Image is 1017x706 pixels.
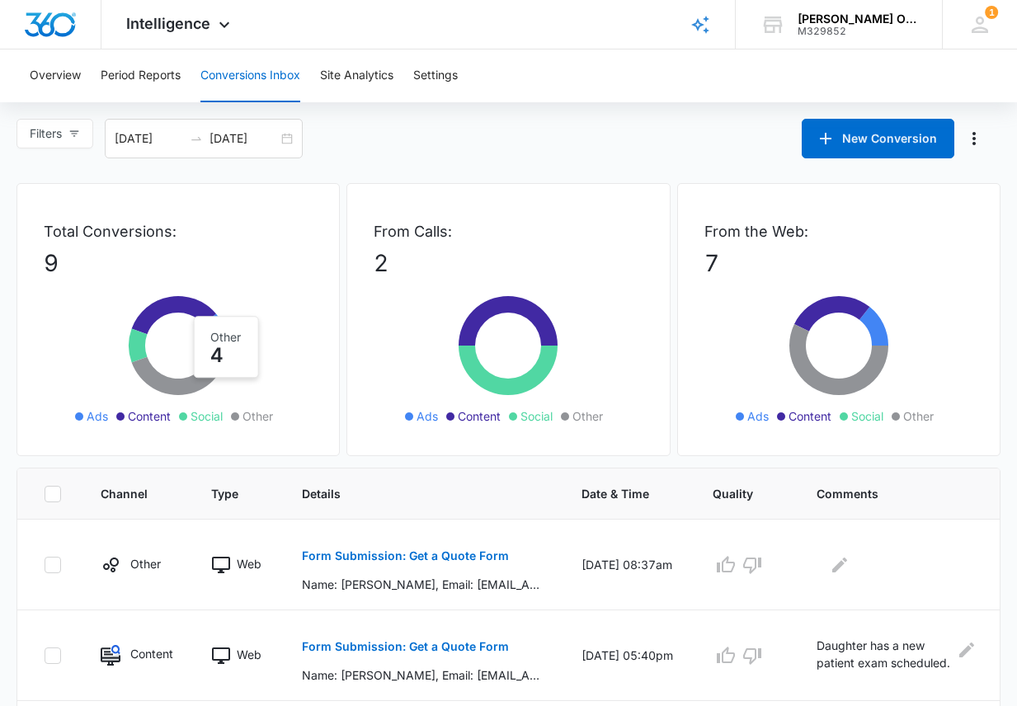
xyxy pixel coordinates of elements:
[302,536,509,576] button: Form Submission: Get a Quote Form
[302,641,509,652] p: Form Submission: Get a Quote Form
[798,12,918,26] div: account name
[130,555,161,572] p: Other
[128,407,171,425] span: Content
[961,637,973,663] button: Edit Comments
[903,407,934,425] span: Other
[302,485,518,502] span: Details
[126,15,210,32] span: Intelligence
[817,637,951,674] p: Daughter has a new patient exam scheduled. Mom will schedule after her daughter.
[130,645,172,662] p: Content
[302,627,509,666] button: Form Submission: Get a Quote Form
[851,407,883,425] span: Social
[985,6,998,19] div: notifications count
[210,129,278,148] input: End date
[237,555,261,572] p: Web
[374,246,643,280] p: 2
[802,119,954,158] button: New Conversion
[242,407,273,425] span: Other
[200,49,300,102] button: Conversions Inbox
[115,129,183,148] input: Start date
[581,485,649,502] span: Date & Time
[237,646,261,663] p: Web
[190,132,203,145] span: swap-right
[320,49,393,102] button: Site Analytics
[101,485,148,502] span: Channel
[101,49,181,102] button: Period Reports
[572,407,603,425] span: Other
[798,26,918,37] div: account id
[30,125,62,143] span: Filters
[562,610,693,701] td: [DATE] 05:40pm
[302,576,542,593] p: Name: [PERSON_NAME], Email: [EMAIL_ADDRESS][DOMAIN_NAME], Phone: [PHONE_NUMBER], What service are...
[87,407,108,425] span: Ads
[458,407,501,425] span: Content
[302,666,542,684] p: Name: [PERSON_NAME], Email: [EMAIL_ADDRESS][DOMAIN_NAME], Phone: [PHONE_NUMBER], What service are...
[985,6,998,19] span: 1
[713,485,753,502] span: Quality
[302,550,509,562] p: Form Submission: Get a Quote Form
[789,407,831,425] span: Content
[44,246,313,280] p: 9
[562,520,693,610] td: [DATE] 08:37am
[30,49,81,102] button: Overview
[961,125,987,152] button: Manage Numbers
[191,407,223,425] span: Social
[704,246,973,280] p: 7
[520,407,553,425] span: Social
[704,220,973,242] p: From the Web:
[44,220,313,242] p: Total Conversions:
[747,407,769,425] span: Ads
[374,220,643,242] p: From Calls:
[16,119,93,148] button: Filters
[817,485,949,502] span: Comments
[413,49,458,102] button: Settings
[826,552,853,578] button: Edit Comments
[417,407,438,425] span: Ads
[190,132,203,145] span: to
[211,485,238,502] span: Type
